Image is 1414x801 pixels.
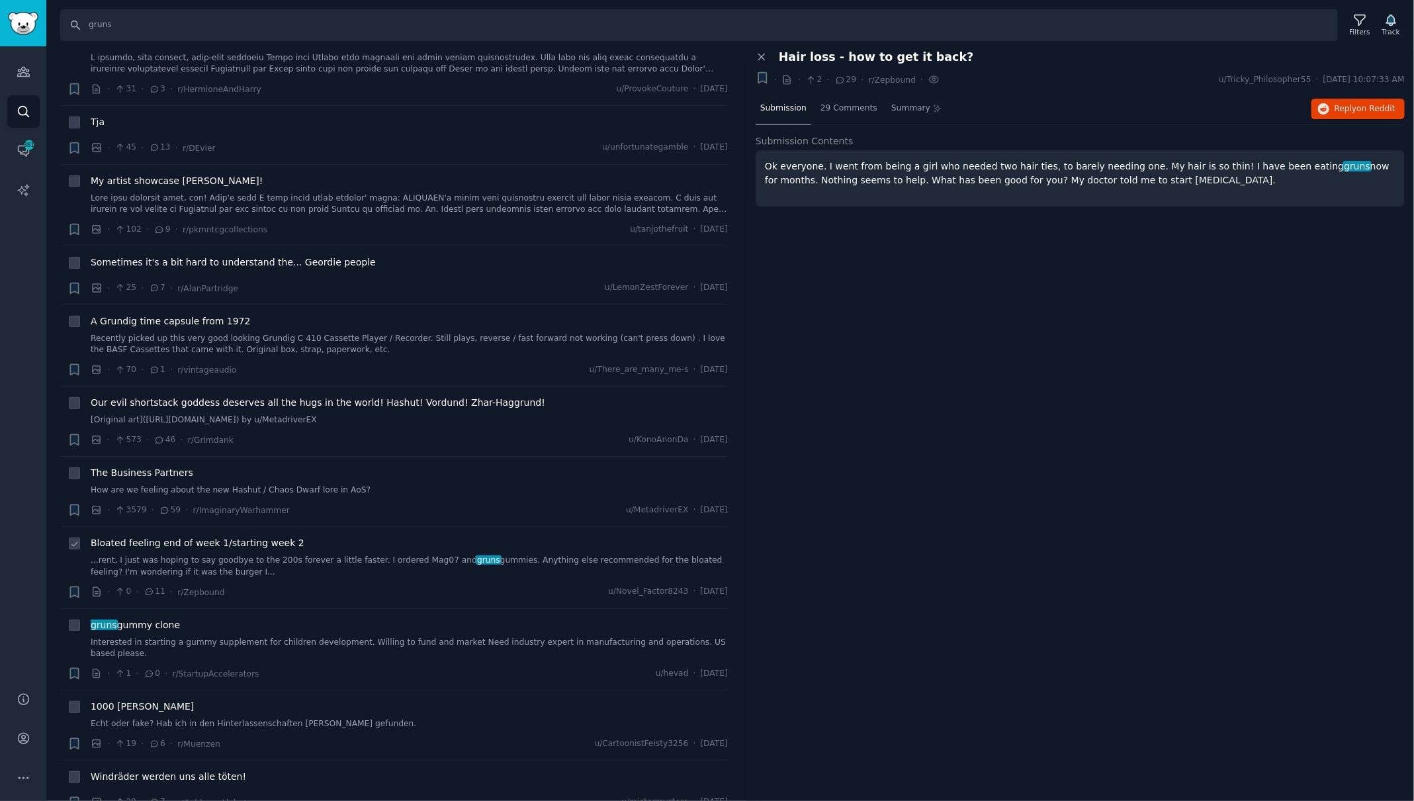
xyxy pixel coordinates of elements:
[107,222,110,236] span: ·
[91,314,251,328] span: A Grundig time capsule from 1972
[175,222,178,236] span: ·
[146,433,149,447] span: ·
[177,365,236,375] span: r/vintageaudio
[820,103,877,115] span: 29 Comments
[107,281,110,295] span: ·
[701,83,728,95] span: [DATE]
[149,738,165,750] span: 6
[141,82,144,96] span: ·
[608,586,689,598] span: u/Novel_Factor8243
[1378,11,1405,39] button: Track
[107,141,110,155] span: ·
[91,718,728,730] a: Echt oder fake? Hab ich in den Hinterlassenschaften [PERSON_NAME] gefunden.
[701,668,728,680] span: [DATE]
[701,224,728,236] span: [DATE]
[701,586,728,598] span: [DATE]
[626,504,688,516] span: u/MetadriverEX
[154,224,170,236] span: 9
[7,134,40,167] a: 381
[114,83,136,95] span: 31
[144,586,165,598] span: 11
[701,282,728,294] span: [DATE]
[149,364,165,376] span: 1
[170,82,173,96] span: ·
[107,737,110,751] span: ·
[701,364,728,376] span: [DATE]
[693,364,696,376] span: ·
[114,282,136,294] span: 25
[91,466,193,480] a: The Business Partners
[91,485,728,496] a: How are we feeling about the new Hashut / Chaos Dwarf lore in AoS?
[165,667,167,681] span: ·
[136,667,138,681] span: ·
[91,333,728,356] a: Recently picked up this very good looking Grundig C 410 Cassette Player / Recorder. Still plays, ...
[91,700,194,714] a: 1000 [PERSON_NAME]
[107,585,110,599] span: ·
[595,738,689,750] span: u/CartoonistFeisty3256
[1357,104,1395,113] span: on Reddit
[136,585,138,599] span: ·
[141,363,144,377] span: ·
[1335,103,1395,115] span: Reply
[193,506,290,515] span: r/ImaginaryWarhammer
[154,434,175,446] span: 46
[920,73,923,87] span: ·
[149,282,165,294] span: 7
[805,74,822,86] span: 2
[152,503,154,517] span: ·
[91,414,728,426] a: [Original art]([URL][DOMAIN_NAME]) by u/MetadriverEX
[114,224,142,236] span: 102
[141,281,144,295] span: ·
[177,739,220,749] span: r/Muenzen
[1323,74,1405,86] span: [DATE] 10:07:33 AM
[693,738,696,750] span: ·
[1316,74,1319,86] span: ·
[149,142,171,154] span: 13
[107,433,110,447] span: ·
[114,668,131,680] span: 1
[701,738,728,750] span: [DATE]
[693,224,696,236] span: ·
[170,585,173,599] span: ·
[1219,74,1311,86] span: u/Tricky_Philosopher55
[1311,99,1405,120] a: Replyon Reddit
[107,82,110,96] span: ·
[141,737,144,751] span: ·
[869,75,916,85] span: r/Zepbound
[180,433,183,447] span: ·
[188,436,234,445] span: r/Grimdank
[630,224,688,236] span: u/tanjothefruit
[175,141,178,155] span: ·
[91,770,246,784] a: Windräder werden uns alle töten!
[590,364,689,376] span: u/There_are_many_me-s
[107,667,110,681] span: ·
[114,504,147,516] span: 3579
[23,140,35,150] span: 381
[91,52,728,75] a: L ipsumdo, sita consect, adip-elit seddoeiu Tempo inci Utlabo etdo magnaali eni admin veniam quis...
[693,668,696,680] span: ·
[170,737,173,751] span: ·
[774,73,777,87] span: ·
[1382,27,1400,36] div: Track
[701,434,728,446] span: [DATE]
[779,50,974,64] span: Hair loss - how to get it back?
[91,256,376,269] a: Sometimes it's a bit hard to understand the... Geordie people
[91,618,180,632] span: gummy clone
[91,536,304,550] a: Bloated feeling end of week 1/starting week 2
[827,73,830,87] span: ·
[861,73,863,87] span: ·
[656,668,689,680] span: u/hevad
[693,586,696,598] span: ·
[91,396,545,410] span: Our evil shortstack goddess deserves all the hugs in the world! Hashut! Vordund! Zhar-Haggrund!
[177,85,261,94] span: r/HermioneAndHarry
[605,282,689,294] span: u/LemonZestForever
[91,174,263,188] span: My artist showcase [PERSON_NAME]!
[8,12,38,35] img: GummySearch logo
[91,618,180,632] a: grunsgummy clone
[114,738,136,750] span: 19
[60,9,1338,41] input: Search Keyword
